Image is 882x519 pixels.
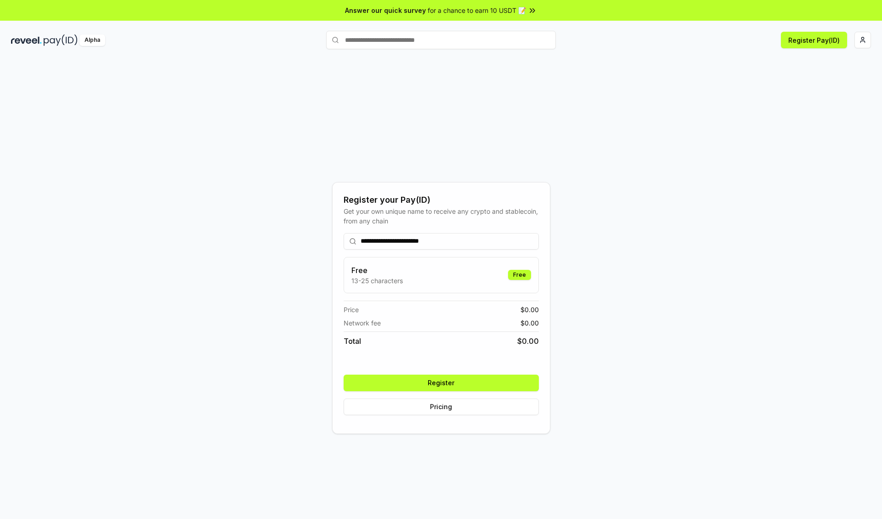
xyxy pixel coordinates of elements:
[344,399,539,415] button: Pricing
[44,34,78,46] img: pay_id
[344,336,361,347] span: Total
[428,6,526,15] span: for a chance to earn 10 USDT 📝
[79,34,105,46] div: Alpha
[345,6,426,15] span: Answer our quick survey
[344,375,539,391] button: Register
[508,270,531,280] div: Free
[11,34,42,46] img: reveel_dark
[781,32,847,48] button: Register Pay(ID)
[520,305,539,314] span: $ 0.00
[344,206,539,226] div: Get your own unique name to receive any crypto and stablecoin, from any chain
[344,305,359,314] span: Price
[351,276,403,285] p: 13-25 characters
[344,318,381,328] span: Network fee
[351,265,403,276] h3: Free
[344,194,539,206] div: Register your Pay(ID)
[520,318,539,328] span: $ 0.00
[517,336,539,347] span: $ 0.00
